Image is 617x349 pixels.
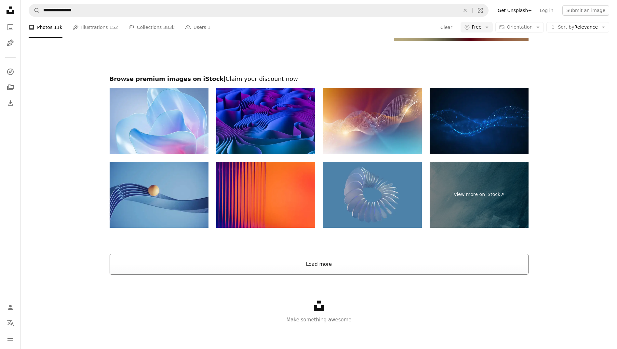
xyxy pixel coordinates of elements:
span: 1 [208,24,210,31]
a: Illustrations 152 [73,17,118,38]
button: Free [461,22,493,32]
img: Technology digital wave background concept. [430,88,529,154]
span: 383k [163,24,175,31]
h2: Browse premium images on iStock [110,75,529,83]
button: Clear [458,4,472,17]
a: Download History [4,97,17,110]
button: Orientation [495,22,544,32]
button: Language [4,317,17,330]
a: Photos [4,21,17,34]
a: Users 1 [185,17,211,38]
button: Search Unsplash [29,4,40,17]
a: Log in [536,5,557,16]
a: Get Unsplash+ [494,5,536,16]
img: Colorful gradient background with ribbed acrylic plate [216,162,315,228]
button: Visual search [473,4,488,17]
a: Log in / Sign up [4,301,17,314]
button: Clear [440,22,453,32]
a: Collections [4,81,17,94]
button: Sort byRelevance [546,22,609,32]
img: 3d rendered abstract background composition. [323,162,422,228]
img: Orange Colored Ball Standing On Wavy Ribbons [110,162,208,228]
span: | Claim your discount now [223,75,298,82]
button: Menu [4,332,17,345]
a: Explore [4,65,17,78]
img: Abstract smooth cloth material, 3d rendering. [110,88,208,154]
button: Submit an image [562,5,609,16]
span: 152 [109,24,118,31]
span: Sort by [558,24,574,30]
span: Orientation [507,24,532,30]
img: Colorful Abstract Technology Wave Graphic Background [323,88,422,154]
a: Collections 383k [128,17,175,38]
span: Free [472,24,482,31]
button: Load more [110,253,529,274]
form: Find visuals sitewide [29,4,489,17]
img: 3D Abstract Wavy Spiral Background, Neon Lighting [216,88,315,154]
a: View more on iStock↗ [430,162,529,228]
span: Relevance [558,24,598,31]
p: Make something awesome [21,316,617,323]
a: Illustrations [4,36,17,49]
a: Home — Unsplash [4,4,17,18]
